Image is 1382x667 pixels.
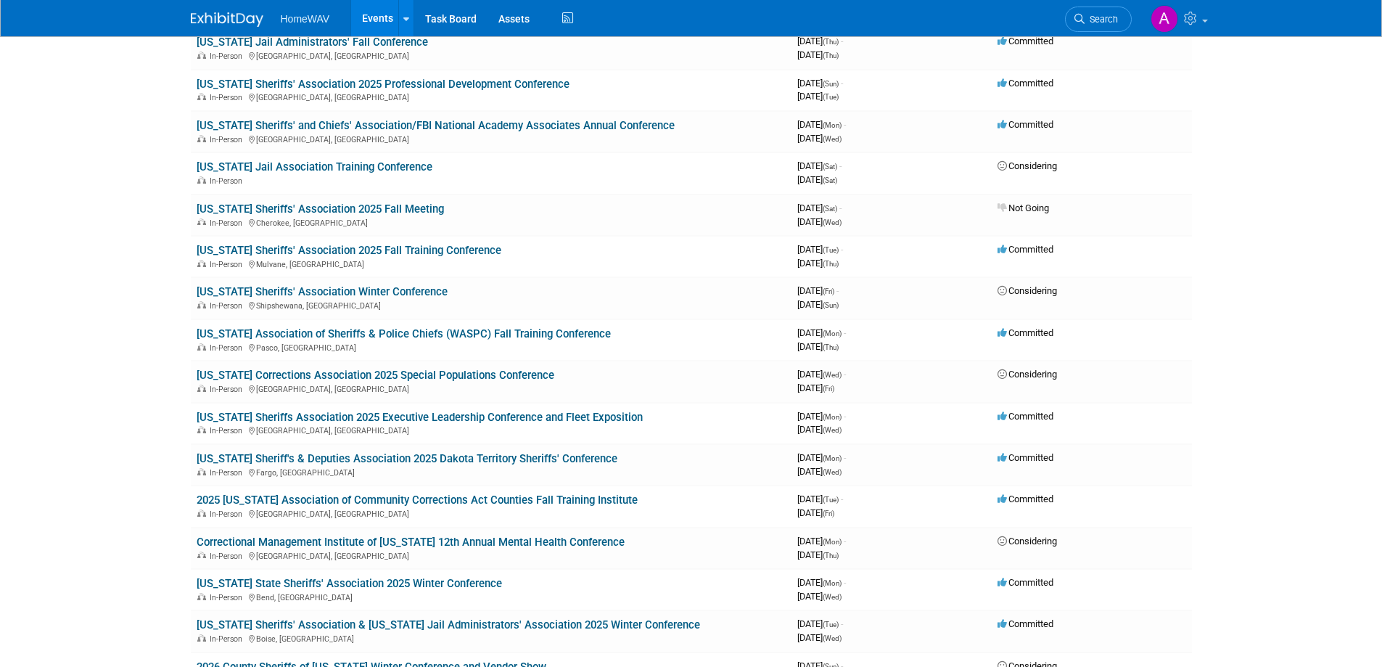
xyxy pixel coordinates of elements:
[823,552,839,560] span: (Thu)
[197,218,206,226] img: In-Person Event
[823,135,842,143] span: (Wed)
[197,593,206,600] img: In-Person Event
[823,621,839,629] span: (Tue)
[197,632,786,644] div: Boise, [GEOGRAPHIC_DATA]
[998,78,1053,89] span: Committed
[998,119,1053,130] span: Committed
[844,577,846,588] span: -
[210,52,247,61] span: In-Person
[197,618,700,631] a: [US_STATE] Sheriffs' Association & [US_STATE] Jail Administrators' Association 2025 Winter Confer...
[197,176,206,184] img: In-Person Event
[823,330,842,337] span: (Mon)
[197,591,786,602] div: Bend, [GEOGRAPHIC_DATA]
[797,452,846,463] span: [DATE]
[797,299,839,310] span: [DATE]
[197,216,786,228] div: Cherokee, [GEOGRAPHIC_DATA]
[197,382,786,394] div: [GEOGRAPHIC_DATA], [GEOGRAPHIC_DATA]
[841,494,843,504] span: -
[197,135,206,142] img: In-Person Event
[197,327,611,340] a: [US_STATE] Association of Sheriffs & Police Chiefs (WASPC) Fall Training Conference
[823,205,837,213] span: (Sat)
[998,536,1057,547] span: Considering
[797,258,839,269] span: [DATE]
[197,426,206,433] img: In-Person Event
[210,552,247,561] span: In-Person
[797,369,846,380] span: [DATE]
[998,494,1053,504] span: Committed
[197,285,448,298] a: [US_STATE] Sheriffs' Association Winter Conference
[797,49,839,60] span: [DATE]
[210,218,247,228] span: In-Person
[844,119,846,130] span: -
[823,538,842,546] span: (Mon)
[998,369,1057,380] span: Considering
[797,341,839,352] span: [DATE]
[210,593,247,602] span: In-Person
[210,135,247,144] span: In-Person
[998,160,1057,171] span: Considering
[197,510,206,517] img: In-Person Event
[823,218,842,226] span: (Wed)
[823,38,839,46] span: (Thu)
[197,466,786,478] div: Fargo, [GEOGRAPHIC_DATA]
[823,468,842,476] span: (Wed)
[998,202,1049,213] span: Not Going
[823,121,842,129] span: (Mon)
[823,246,839,254] span: (Tue)
[797,494,843,504] span: [DATE]
[823,510,834,517] span: (Fri)
[197,385,206,392] img: In-Person Event
[823,52,839,60] span: (Thu)
[197,36,428,49] a: [US_STATE] Jail Administrators' Fall Conference
[197,258,786,269] div: Mulvane, [GEOGRAPHIC_DATA]
[197,507,786,519] div: [GEOGRAPHIC_DATA], [GEOGRAPHIC_DATA]
[210,634,247,644] span: In-Person
[797,244,843,255] span: [DATE]
[197,452,617,465] a: [US_STATE] Sheriff's & Deputies Association 2025 Dakota Territory Sheriffs' Conference
[210,385,247,394] span: In-Person
[1085,14,1118,25] span: Search
[844,411,846,422] span: -
[823,93,839,101] span: (Tue)
[797,424,842,435] span: [DATE]
[197,411,643,424] a: [US_STATE] Sheriffs Association 2025 Executive Leadership Conference and Fleet Exposition
[797,411,846,422] span: [DATE]
[823,80,839,88] span: (Sun)
[998,618,1053,629] span: Committed
[210,93,247,102] span: In-Person
[797,202,842,213] span: [DATE]
[797,285,839,296] span: [DATE]
[823,371,842,379] span: (Wed)
[797,327,846,338] span: [DATE]
[823,287,834,295] span: (Fri)
[197,91,786,102] div: [GEOGRAPHIC_DATA], [GEOGRAPHIC_DATA]
[823,579,842,587] span: (Mon)
[797,216,842,227] span: [DATE]
[797,618,843,629] span: [DATE]
[823,426,842,434] span: (Wed)
[210,343,247,353] span: In-Person
[797,91,839,102] span: [DATE]
[197,244,501,257] a: [US_STATE] Sheriffs' Association 2025 Fall Training Conference
[281,13,330,25] span: HomeWAV
[797,466,842,477] span: [DATE]
[839,160,842,171] span: -
[210,468,247,478] span: In-Person
[197,536,625,549] a: Correctional Management Institute of [US_STATE] 12th Annual Mental Health Conference
[836,285,839,296] span: -
[797,119,846,130] span: [DATE]
[998,577,1053,588] span: Committed
[839,202,842,213] span: -
[841,36,843,46] span: -
[998,411,1053,422] span: Committed
[197,494,638,507] a: 2025 [US_STATE] Association of Community Corrections Act Counties Fall Training Institute
[797,507,834,518] span: [DATE]
[197,341,786,353] div: Pasco, [GEOGRAPHIC_DATA]
[197,424,786,435] div: [GEOGRAPHIC_DATA], [GEOGRAPHIC_DATA]
[797,549,839,560] span: [DATE]
[797,174,837,185] span: [DATE]
[210,176,247,186] span: In-Person
[197,369,554,382] a: [US_STATE] Corrections Association 2025 Special Populations Conference
[797,36,843,46] span: [DATE]
[998,36,1053,46] span: Committed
